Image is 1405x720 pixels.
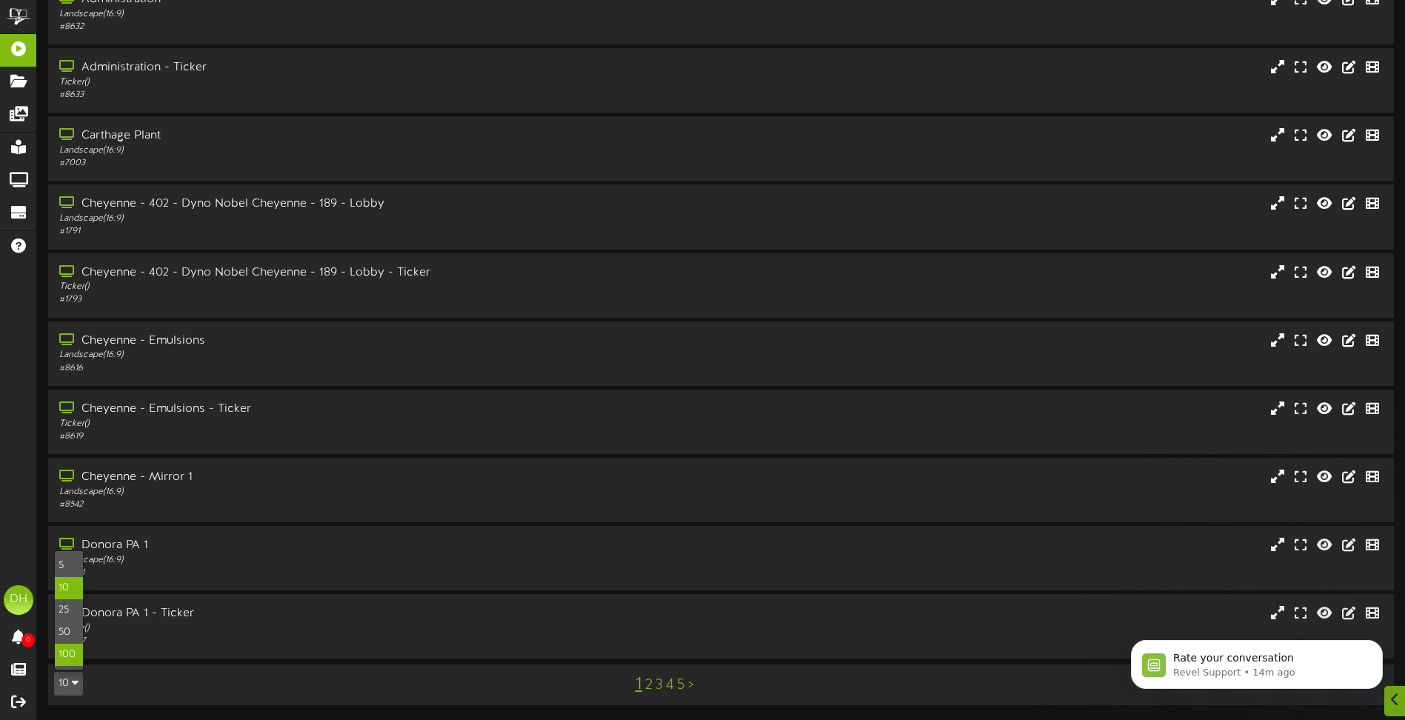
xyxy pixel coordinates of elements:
[59,554,598,567] div: Landscape ( 16:9 )
[59,605,598,622] div: Donora PA 1 - Ticker
[55,621,83,644] div: 50
[688,677,694,693] a: >
[59,144,598,157] div: Landscape ( 16:9 )
[59,499,598,511] div: # 8542
[59,469,598,486] div: Cheyenne - Mirror 1
[55,599,83,621] div: 25
[59,333,598,350] div: Cheyenne - Emulsions
[55,644,83,666] div: 100
[59,635,598,647] div: # 12567
[59,293,598,306] div: # 1793
[55,577,83,599] div: 10
[59,430,598,443] div: # 8619
[645,677,653,693] a: 2
[59,59,598,76] div: Administration - Ticker
[59,76,598,89] div: Ticker ( )
[59,21,598,33] div: # 8632
[59,622,598,635] div: Ticker ( )
[59,537,598,554] div: Donora PA 1
[655,677,663,693] a: 3
[59,349,598,361] div: Landscape ( 16:9 )
[59,89,598,101] div: # 8633
[59,196,598,213] div: Cheyenne - 402 - Dyno Nobel Cheyenne - 189 - Lobby
[54,672,83,696] button: 10
[55,555,83,577] div: 5
[59,127,598,144] div: Carthage Plant
[21,633,35,647] span: 0
[666,677,674,693] a: 4
[59,401,598,418] div: Cheyenne - Emulsions - Ticker
[59,567,598,579] div: # 12361
[59,157,598,170] div: # 7003
[635,675,642,694] a: 1
[59,213,598,225] div: Landscape ( 16:9 )
[54,550,84,670] div: 10
[59,264,598,281] div: Cheyenne - 402 - Dyno Nobel Cheyenne - 189 - Lobby - Ticker
[59,362,598,375] div: # 8616
[59,281,598,293] div: Ticker ( )
[4,585,33,615] div: DH
[59,225,598,238] div: # 1791
[1109,609,1405,713] iframe: Intercom notifications message
[59,8,598,21] div: Landscape ( 16:9 )
[59,486,598,499] div: Landscape ( 16:9 )
[59,418,598,430] div: Ticker ( )
[677,677,685,693] a: 5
